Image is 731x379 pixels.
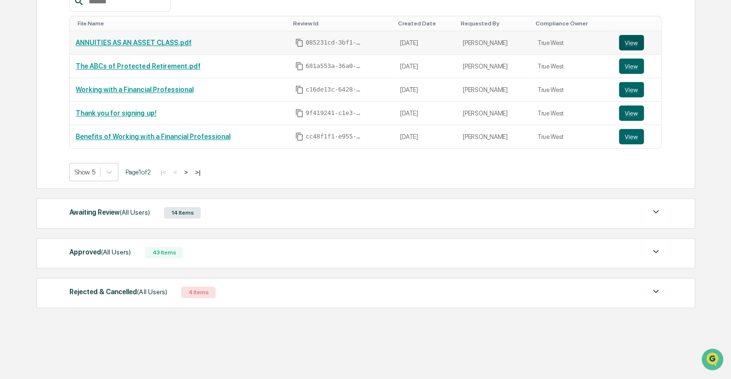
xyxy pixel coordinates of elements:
span: (All Users) [101,248,131,256]
div: 🔎 [10,140,17,148]
span: (All Users) [120,208,149,216]
p: How can we help? [10,20,174,35]
a: ANNUITIES AS AN ASSET CLASS.pdf [76,39,191,46]
td: True West [531,31,613,55]
button: |< [158,168,169,176]
img: 1746055101610-c473b297-6a78-478c-a979-82029cc54cd1 [10,73,27,91]
td: True West [531,125,613,148]
a: View [619,105,656,121]
span: cc48f1f1-e955-4d97-a88e-47c6a179c046 [306,133,363,140]
td: [DATE] [394,125,457,148]
span: 9f419241-c1e3-49c2-997d-d46bd0652bc5 [306,109,363,117]
img: caret [650,286,662,297]
a: 🗄️Attestations [66,117,123,134]
div: Awaiting Review [69,206,149,218]
div: 🖐️ [10,122,17,129]
td: [DATE] [394,31,457,55]
button: Start new chat [163,76,174,88]
td: [DATE] [394,102,457,125]
span: Copy Id [295,132,304,141]
div: Toggle SortBy [293,20,390,27]
span: Attestations [79,121,119,130]
a: View [619,82,656,97]
button: < [171,168,180,176]
img: caret [650,246,662,257]
a: Thank you for signing up! [76,109,156,117]
div: We're available if you need us! [33,83,121,91]
td: True West [531,55,613,78]
button: View [619,58,644,74]
span: Copy Id [295,85,304,94]
iframe: Open customer support [700,347,726,373]
button: View [619,82,644,97]
div: Toggle SortBy [461,20,527,27]
span: Copy Id [295,38,304,47]
span: 681a553a-36a0-440c-bc71-c511afe4472e [306,62,363,70]
span: Page 1 of 2 [126,168,150,176]
button: View [619,105,644,121]
div: Toggle SortBy [535,20,609,27]
td: [PERSON_NAME] [457,125,531,148]
div: Toggle SortBy [78,20,285,27]
div: Rejected & Cancelled [69,286,167,298]
span: Pylon [95,162,116,170]
button: > [181,168,191,176]
div: 🗄️ [69,122,77,129]
div: 43 Items [145,247,183,258]
td: [PERSON_NAME] [457,102,531,125]
a: Benefits of Working with a Financial Professional [76,133,230,140]
a: Powered byPylon [68,162,116,170]
img: caret [650,206,662,218]
span: Preclearance [19,121,62,130]
td: True West [531,102,613,125]
a: The ABCs of Protected Retirement.pdf [76,62,200,70]
a: View [619,58,656,74]
span: Copy Id [295,109,304,117]
td: [PERSON_NAME] [457,55,531,78]
div: 14 Items [164,207,201,218]
div: Approved [69,246,131,258]
div: 4 Items [181,287,216,298]
td: [DATE] [394,78,457,102]
td: [DATE] [394,55,457,78]
input: Clear [25,44,158,54]
div: Toggle SortBy [398,20,453,27]
div: Toggle SortBy [621,20,658,27]
span: c16de13c-6428-4fda-9cf8-1ae10db9bf8f [306,86,363,93]
span: 085231cd-3bf1-49cd-8edf-8e5c63198b44 [306,39,363,46]
button: View [619,129,644,144]
span: (All Users) [137,288,167,296]
span: Data Lookup [19,139,60,149]
a: Working with a Financial Professional [76,86,193,93]
div: Start new chat [33,73,157,83]
a: View [619,129,656,144]
td: [PERSON_NAME] [457,78,531,102]
a: 🔎Data Lookup [6,135,64,152]
a: 🖐️Preclearance [6,117,66,134]
td: [PERSON_NAME] [457,31,531,55]
td: True West [531,78,613,102]
button: View [619,35,644,50]
a: View [619,35,656,50]
button: >| [192,168,203,176]
span: Copy Id [295,62,304,70]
